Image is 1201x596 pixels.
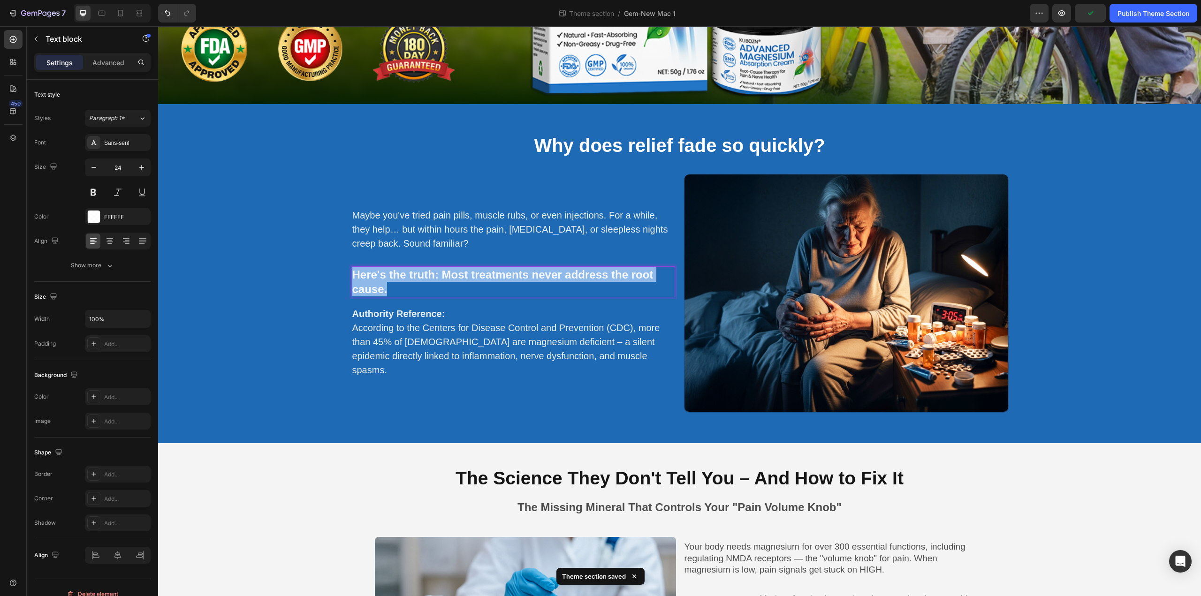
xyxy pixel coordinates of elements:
[34,369,80,382] div: Background
[104,340,148,348] div: Add...
[104,139,148,147] div: Sans-serif
[624,8,676,18] span: Gem-New Mac 1
[104,213,148,221] div: FFFFFF
[85,310,150,327] input: Auto
[526,148,850,385] img: gempages_560608827498562650-4181e327-94f4-4b8e-9a78-ffbb6a587c9d.png
[562,572,626,581] p: Theme section saved
[1117,8,1189,18] div: Publish Theme Section
[85,110,151,127] button: Paragraph 1*
[567,8,616,18] span: Theme section
[34,138,46,147] div: Font
[158,26,1201,596] iframe: Design area
[194,182,516,224] p: Maybe you've tried pain pills, muscle rubs, or even injections. For a while, they help… but withi...
[34,315,50,323] div: Width
[104,470,148,479] div: Add...
[34,417,51,425] div: Image
[104,519,148,528] div: Add...
[1169,550,1192,573] div: Open Intercom Messenger
[194,242,495,269] strong: Here's the truth: Most treatments never address the root cause.
[34,91,60,99] div: Text style
[34,446,64,459] div: Shape
[104,495,148,503] div: Add...
[34,257,151,274] button: Show more
[104,417,148,426] div: Add...
[34,114,51,122] div: Styles
[46,33,125,45] p: Text block
[46,58,73,68] p: Settings
[61,8,66,19] p: 7
[34,235,61,248] div: Align
[71,261,114,270] div: Show more
[193,240,517,271] div: Rich Text Editor. Editing area: main
[34,470,53,478] div: Border
[8,439,1035,465] h2: The Science They Don't Tell You – And How to Fix It
[193,181,517,225] div: Rich Text Editor. Editing area: main
[618,8,620,18] span: /
[92,58,124,68] p: Advanced
[34,549,61,562] div: Align
[34,161,59,174] div: Size
[526,515,826,550] p: Your body needs magnesium for over 300 essential functions, including regulating NMDA receptors —...
[104,393,148,401] div: Add...
[194,282,287,293] strong: Authority Reference:
[89,114,125,122] span: Paragraph 1*
[194,294,516,351] p: According to the Centers for Disease Control and Prevention (CDC), more than 45% of [DEMOGRAPHIC_...
[158,4,196,23] div: Undo/Redo
[34,339,56,348] div: Padding
[34,291,59,303] div: Size
[601,567,826,590] p: Modern farming has reduced magnesium in vegetables by up to since the 1950s.
[34,494,53,503] div: Corner
[8,471,1034,491] p: The Missing Mineral That Controls Your "Pain Volume Knob"
[1110,4,1197,23] button: Publish Theme Section
[376,109,667,129] strong: Why does relief fade so quickly?
[34,519,56,527] div: Shadow
[4,4,70,23] button: 7
[34,212,49,221] div: Color
[9,100,23,107] div: 450
[34,392,49,401] div: Color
